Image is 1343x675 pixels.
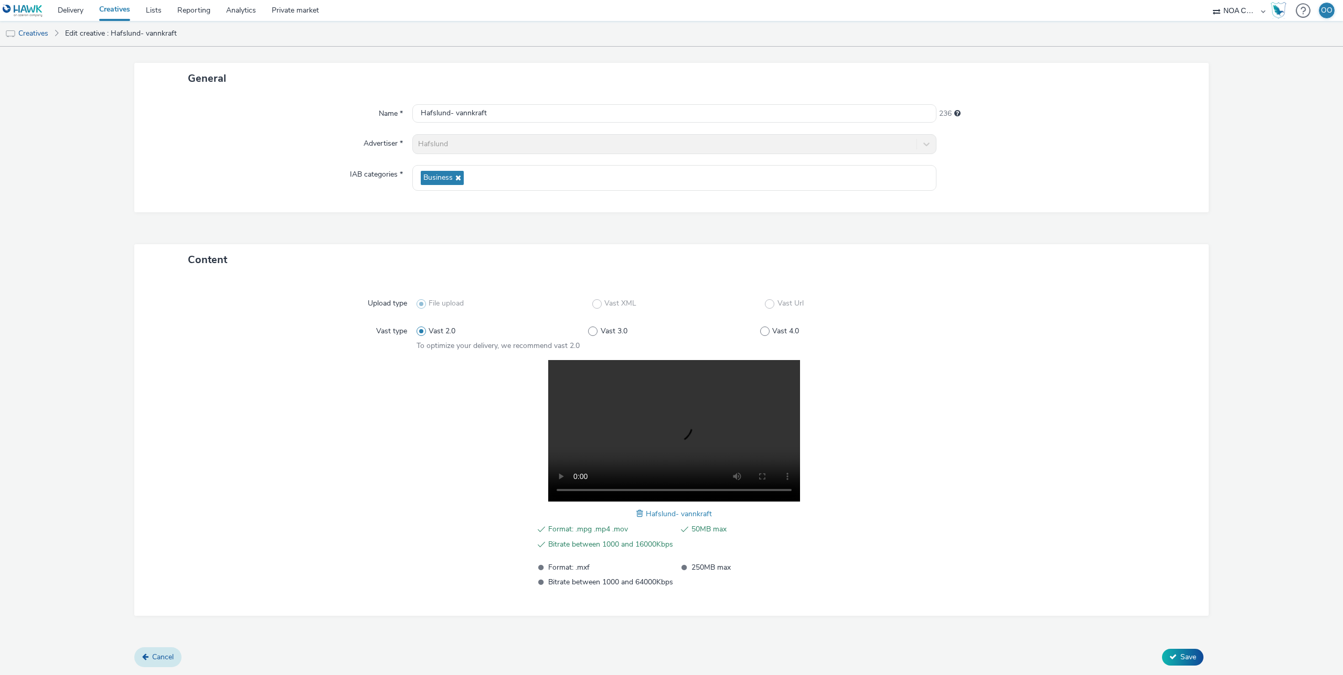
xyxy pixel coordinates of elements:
span: Vast 4.0 [772,326,799,336]
input: Name [412,104,936,123]
a: Cancel [134,647,182,667]
span: Vast 3.0 [601,326,627,336]
label: IAB categories * [346,165,407,180]
a: Edit creative : Hafslund- vannkraft [60,21,182,46]
span: General [188,71,226,85]
span: 50MB max [691,523,816,536]
span: Format: .mxf [548,561,673,573]
span: Business [423,173,453,182]
button: Save [1162,649,1203,666]
a: Hawk Academy [1271,2,1291,19]
span: Vast Url [777,298,804,309]
img: tv [5,29,16,39]
span: Format: .mpg .mp4 .mov [548,523,673,536]
span: To optimize your delivery, we recommend vast 2.0 [417,341,580,351]
label: Name * [375,104,407,119]
div: OO [1321,3,1333,18]
span: Bitrate between 1000 and 64000Kbps [548,576,673,588]
span: Content [188,253,227,267]
div: Maximum 255 characters [954,108,961,119]
span: Save [1180,652,1196,662]
span: Vast XML [604,298,636,309]
label: Vast type [372,322,411,336]
span: Cancel [152,652,174,662]
label: Advertiser * [359,134,407,149]
span: Vast 2.0 [429,326,455,336]
span: 236 [939,108,952,119]
span: File upload [429,298,464,309]
img: Hawk Academy [1271,2,1286,19]
span: Hafslund- vannkraft [646,509,712,519]
img: undefined Logo [3,4,43,17]
label: Upload type [364,294,411,309]
span: 250MB max [691,561,816,573]
span: Bitrate between 1000 and 16000Kbps [548,538,673,551]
